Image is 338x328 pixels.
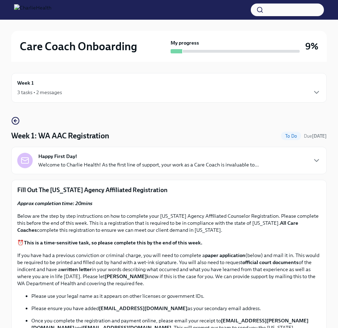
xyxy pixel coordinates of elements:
strong: written letter [61,266,92,273]
strong: [EMAIL_ADDRESS][DOMAIN_NAME] [99,305,187,311]
p: Below are the step by step instructions on how to complete your [US_STATE] Agency Affiliated Coun... [17,212,321,234]
span: August 23rd, 2025 10:00 [304,133,327,139]
div: 3 tasks • 2 messages [17,89,62,96]
p: Please ensure you have added as your secondary email address. [31,305,321,312]
strong: [PERSON_NAME] [105,273,147,280]
h4: Week 1: WA AAC Registration [11,131,109,141]
p: Welcome to Charlie Health! As the first line of support, your work as a Care Coach is invaluable ... [38,161,259,168]
strong: paper application [205,252,245,258]
p: If you have had a previous conviction or criminal charge, you will need to complete a (below) and... [17,252,321,287]
p: ⏰ [17,239,321,246]
p: Please use your legal name as it appears on other licenses or government IDs. [31,293,321,300]
img: CharlieHealth [14,4,51,15]
h6: Week 1 [17,79,34,87]
span: Due [304,133,327,139]
strong: [DATE] [312,133,327,139]
p: Fill Out The [US_STATE] Agency Affiliated Registration [17,186,321,194]
h2: Care Coach Onboarding [20,39,137,53]
strong: Happy First Day! [38,153,77,160]
strong: official court documents [242,259,299,265]
strong: My progress [171,39,199,46]
strong: This is a time-sensitive task, so please complete this by the end of this week. [24,240,202,246]
h3: 9% [305,40,318,53]
span: To Do [281,133,301,139]
strong: Approx completion time: 20mins [17,200,93,206]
